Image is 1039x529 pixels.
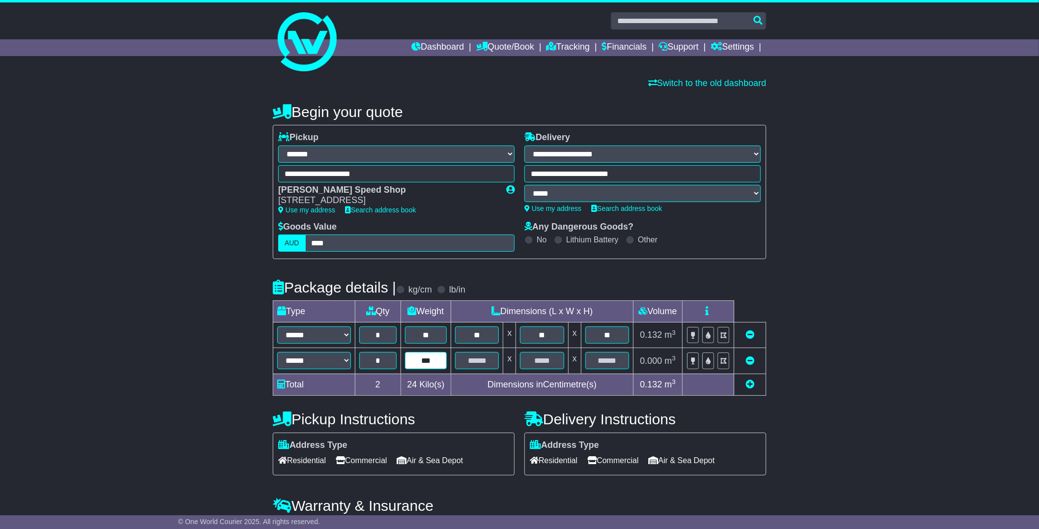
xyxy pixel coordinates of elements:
span: 0.132 [640,380,662,389]
label: Other [638,235,658,244]
div: [PERSON_NAME] Speed Shop [278,185,496,196]
label: kg/cm [408,285,432,295]
a: Dashboard [411,39,464,56]
label: Any Dangerous Goods? [524,222,634,233]
td: 2 [355,374,401,395]
label: AUD [278,235,306,252]
span: Commercial [587,453,638,468]
span: m [664,330,676,340]
td: Dimensions in Centimetre(s) [451,374,634,395]
a: Financials [602,39,647,56]
div: [STREET_ADDRESS] [278,195,496,206]
sup: 3 [672,329,676,336]
td: Dimensions (L x W x H) [451,301,634,323]
span: 0.132 [640,330,662,340]
a: Quote/Book [476,39,534,56]
td: x [568,348,581,374]
a: Switch to the old dashboard [648,78,766,88]
td: Type [273,301,355,323]
td: x [503,348,516,374]
h4: Warranty & Insurance [273,498,766,514]
a: Tracking [547,39,590,56]
label: Goods Value [278,222,337,233]
span: m [664,380,676,389]
span: Air & Sea Depot [397,453,463,468]
label: Pickup [278,132,318,143]
span: Residential [278,453,326,468]
td: Weight [401,301,451,323]
label: Address Type [530,440,599,451]
span: 0.000 [640,356,662,366]
a: Add new item [746,380,754,389]
td: Total [273,374,355,395]
a: Support [659,39,699,56]
h4: Begin your quote [273,104,766,120]
label: Address Type [278,440,347,451]
label: No [537,235,547,244]
a: Remove this item [746,356,754,366]
h4: Pickup Instructions [273,411,515,427]
a: Search address book [591,205,662,212]
td: x [568,323,581,348]
label: Lithium Battery [566,235,619,244]
sup: 3 [672,354,676,362]
td: Volume [633,301,682,323]
td: Kilo(s) [401,374,451,395]
span: © One World Courier 2025. All rights reserved. [178,518,320,526]
span: Commercial [336,453,387,468]
td: x [503,323,516,348]
a: Remove this item [746,330,754,340]
span: 24 [407,380,417,389]
span: Residential [530,453,577,468]
h4: Package details | [273,279,396,295]
sup: 3 [672,378,676,385]
h4: Delivery Instructions [524,411,766,427]
a: Use my address [278,206,335,214]
label: lb/in [449,285,465,295]
td: Qty [355,301,401,323]
label: Delivery [524,132,570,143]
a: Use my address [524,205,581,212]
a: Search address book [345,206,416,214]
span: m [664,356,676,366]
a: Settings [711,39,754,56]
span: Air & Sea Depot [649,453,715,468]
